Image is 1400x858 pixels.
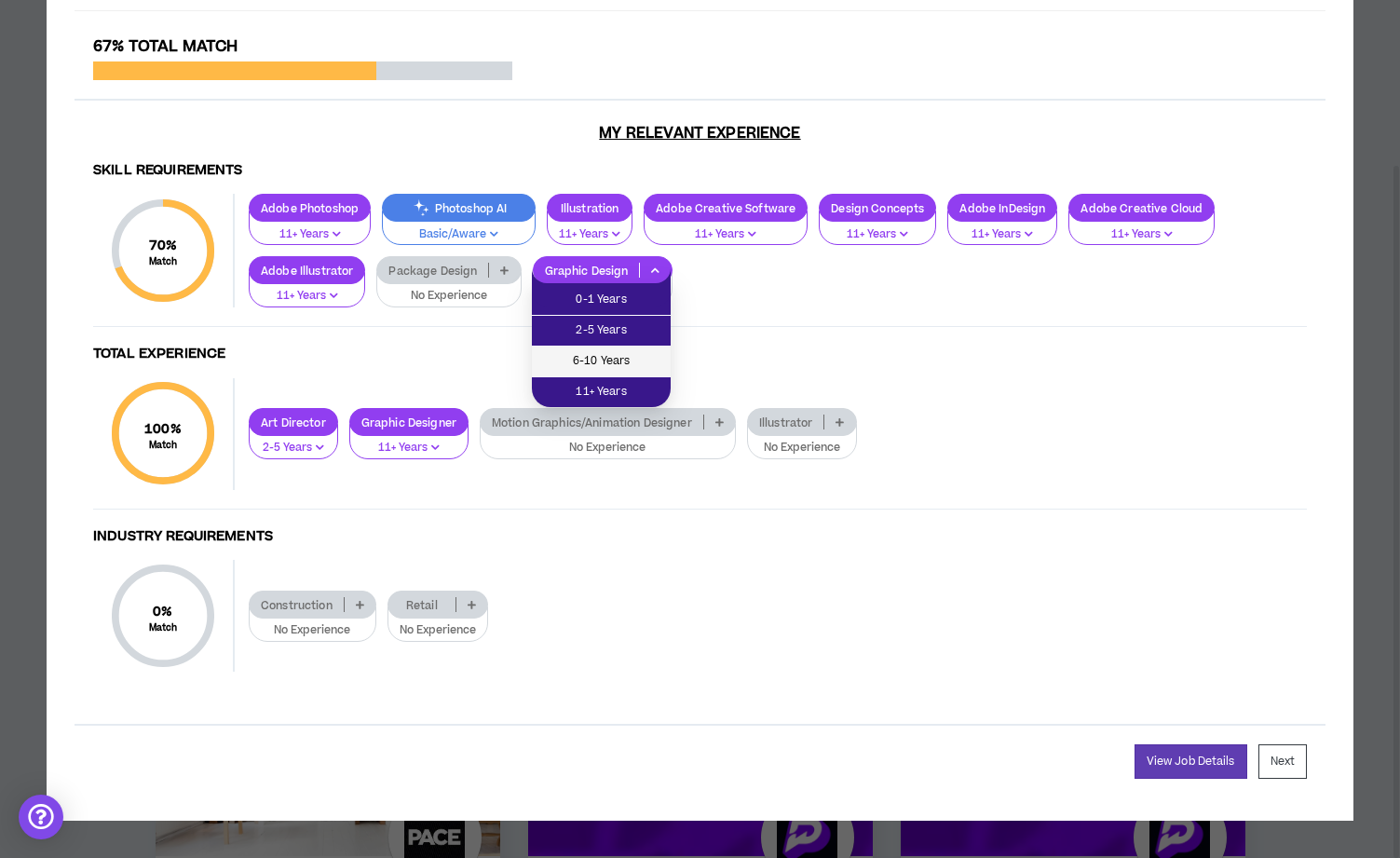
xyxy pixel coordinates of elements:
[250,201,370,215] p: Adobe Photoshop
[394,226,523,243] p: Basic/Aware
[383,201,535,215] p: Photoshop AI
[361,440,456,456] p: 11+ Years
[543,320,659,341] span: 2-5 Years
[492,440,724,456] p: No Experience
[149,602,178,621] span: 0 %
[250,264,364,278] p: Adobe Illustrator
[819,211,936,246] button: 11+ Years
[382,211,536,246] button: Basic/Aware
[149,621,178,634] small: Match
[948,201,1056,215] p: Adobe InDesign
[249,606,376,642] button: No Experience
[93,528,1307,546] h4: Industry Requirements
[645,201,807,215] p: Adobe Creative Software
[261,440,326,456] p: 2-5 Years
[644,211,808,246] button: 11+ Years
[388,598,455,612] p: Retail
[656,226,795,243] p: 11+ Years
[1068,211,1215,246] button: 11+ Years
[543,382,659,402] span: 11+ Years
[548,201,632,215] p: Illustration
[543,351,659,372] span: 6-10 Years
[820,201,935,215] p: Design Concepts
[831,226,924,243] p: 11+ Years
[959,226,1045,243] p: 11+ Years
[376,272,521,307] button: No Experience
[1135,744,1247,779] a: View Job Details
[759,440,845,456] p: No Experience
[149,236,178,255] span: 70 %
[559,226,620,243] p: 11+ Years
[249,424,338,459] button: 2-5 Years
[249,272,365,307] button: 11+ Years
[481,415,703,429] p: Motion Graphics/Animation Designer
[250,415,337,429] p: Art Director
[349,424,469,459] button: 11+ Years
[350,415,468,429] p: Graphic Designer
[75,124,1325,143] h3: My Relevant Experience
[19,795,63,839] div: Open Intercom Messenger
[261,288,353,305] p: 11+ Years
[144,419,182,439] span: 100 %
[387,606,488,642] button: No Experience
[388,288,509,305] p: No Experience
[748,415,824,429] p: Illustrator
[1069,201,1214,215] p: Adobe Creative Cloud
[747,424,857,459] button: No Experience
[250,598,344,612] p: Construction
[1258,744,1307,779] button: Next
[400,622,476,639] p: No Experience
[93,35,238,58] span: 67% Total Match
[93,346,1307,363] h4: Total Experience
[149,255,178,268] small: Match
[377,264,488,278] p: Package Design
[261,622,364,639] p: No Experience
[249,211,371,246] button: 11+ Years
[547,211,632,246] button: 11+ Years
[534,264,640,278] p: Graphic Design
[480,424,736,459] button: No Experience
[93,162,1307,180] h4: Skill Requirements
[543,290,659,310] span: 0-1 Years
[144,439,182,452] small: Match
[261,226,359,243] p: 11+ Years
[1081,226,1203,243] p: 11+ Years
[947,211,1057,246] button: 11+ Years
